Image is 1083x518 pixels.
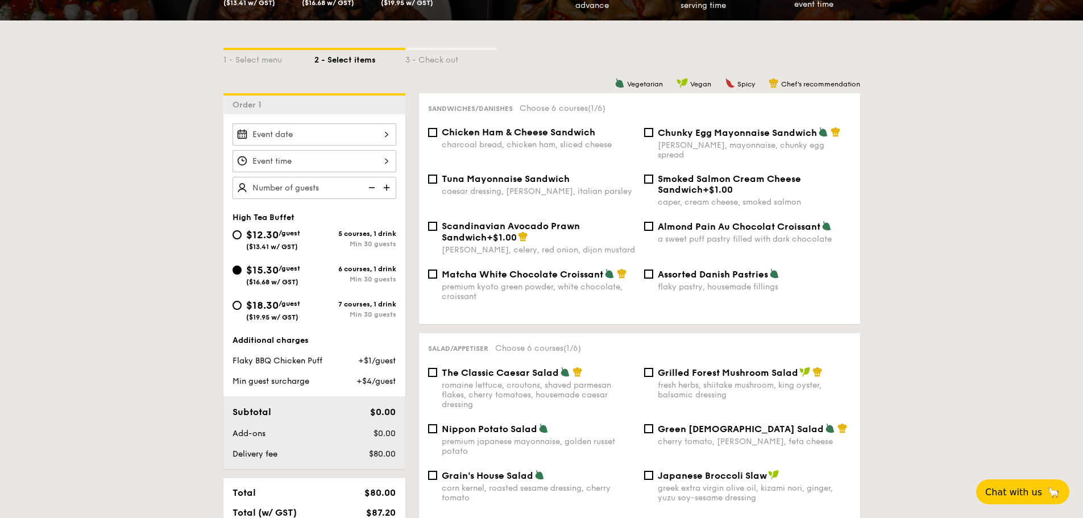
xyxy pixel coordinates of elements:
span: Scandinavian Avocado Prawn Sandwich [442,221,580,243]
span: /guest [279,264,300,272]
div: caesar dressing, [PERSON_NAME], italian parsley [442,187,635,196]
input: Nippon Potato Saladpremium japanese mayonnaise, golden russet potato [428,424,437,433]
img: icon-chef-hat.a58ddaea.svg [572,367,583,377]
img: icon-vegan.f8ff3823.svg [768,470,779,480]
span: (1/6) [588,103,605,113]
span: $15.30 [246,264,279,276]
input: Event date [233,123,396,146]
img: icon-chef-hat.a58ddaea.svg [769,78,779,88]
span: +$1.00 [487,232,517,243]
div: cherry tomato, [PERSON_NAME], feta cheese [658,437,851,446]
div: Additional charges [233,335,396,346]
span: Tuna Mayonnaise Sandwich [442,173,570,184]
div: Min 30 guests [314,310,396,318]
span: High Tea Buffet [233,213,294,222]
input: $18.30/guest($19.95 w/ GST)7 courses, 1 drinkMin 30 guests [233,301,242,310]
span: $12.30 [246,229,279,241]
span: Chat with us [985,487,1042,498]
span: 🦙 [1047,486,1060,499]
span: Vegan [690,80,711,88]
span: +$1/guest [358,356,396,366]
img: icon-vegan.f8ff3823.svg [799,367,811,377]
span: Assorted Danish Pastries [658,269,768,280]
div: 6 courses, 1 drink [314,265,396,273]
div: Min 30 guests [314,240,396,248]
div: 3 - Check out [405,50,496,66]
img: icon-chef-hat.a58ddaea.svg [812,367,823,377]
button: Chat with us🦙 [976,479,1069,504]
img: icon-spicy.37a8142b.svg [725,78,735,88]
span: +$1.00 [703,184,733,195]
img: icon-vegetarian.fe4039eb.svg [821,221,832,231]
input: Tuna Mayonnaise Sandwichcaesar dressing, [PERSON_NAME], italian parsley [428,175,437,184]
span: $18.30 [246,299,279,312]
span: Smoked Salmon Cream Cheese Sandwich [658,173,801,195]
span: $80.00 [369,449,396,459]
img: icon-vegetarian.fe4039eb.svg [825,423,835,433]
span: $87.20 [366,507,396,518]
img: icon-vegetarian.fe4039eb.svg [769,268,779,279]
input: Grain's House Saladcorn kernel, roasted sesame dressing, cherry tomato [428,471,437,480]
span: Matcha White Chocolate Croissant [442,269,603,280]
input: Smoked Salmon Cream Cheese Sandwich+$1.00caper, cream cheese, smoked salmon [644,175,653,184]
input: Matcha White Chocolate Croissantpremium kyoto green powder, white chocolate, croissant [428,270,437,279]
input: Scandinavian Avocado Prawn Sandwich+$1.00[PERSON_NAME], celery, red onion, dijon mustard [428,222,437,231]
span: Almond Pain Au Chocolat Croissant [658,221,820,232]
span: The Classic Caesar Salad [442,367,559,378]
div: Min 30 guests [314,275,396,283]
div: fresh herbs, shiitake mushroom, king oyster, balsamic dressing [658,380,851,400]
input: $12.30/guest($13.41 w/ GST)5 courses, 1 drinkMin 30 guests [233,230,242,239]
div: 2 - Select items [314,50,405,66]
div: flaky pastry, housemade fillings [658,282,851,292]
span: $0.00 [374,429,396,438]
span: Flaky BBQ Chicken Puff [233,356,322,366]
img: icon-vegan.f8ff3823.svg [677,78,688,88]
input: Grilled Forest Mushroom Saladfresh herbs, shiitake mushroom, king oyster, balsamic dressing [644,368,653,377]
span: Vegetarian [627,80,663,88]
span: Add-ons [233,429,265,438]
div: [PERSON_NAME], celery, red onion, dijon mustard [442,245,635,255]
div: 1 - Select menu [223,50,314,66]
img: icon-chef-hat.a58ddaea.svg [831,127,841,137]
input: Chicken Ham & Cheese Sandwichcharcoal bread, chicken ham, sliced cheese [428,128,437,137]
span: /guest [279,229,300,237]
img: icon-vegetarian.fe4039eb.svg [560,367,570,377]
span: Nippon Potato Salad [442,424,537,434]
span: Chicken Ham & Cheese Sandwich [442,127,595,138]
img: icon-chef-hat.a58ddaea.svg [837,423,848,433]
span: Subtotal [233,407,271,417]
span: Japanese Broccoli Slaw [658,470,767,481]
div: premium kyoto green powder, white chocolate, croissant [442,282,635,301]
div: 7 courses, 1 drink [314,300,396,308]
div: greek extra virgin olive oil, kizami nori, ginger, yuzu soy-sesame dressing [658,483,851,503]
img: icon-vegetarian.fe4039eb.svg [538,423,549,433]
span: Total [233,487,256,498]
img: icon-reduce.1d2dbef1.svg [362,177,379,198]
div: a sweet puff pastry filled with dark chocolate [658,234,851,244]
span: Grain's House Salad [442,470,533,481]
div: 5 courses, 1 drink [314,230,396,238]
span: Choose 6 courses [520,103,605,113]
input: Number of guests [233,177,396,199]
span: ($19.95 w/ GST) [246,313,298,321]
div: corn kernel, roasted sesame dressing, cherry tomato [442,483,635,503]
span: Delivery fee [233,449,277,459]
img: icon-vegetarian.fe4039eb.svg [818,127,828,137]
span: $80.00 [364,487,396,498]
span: Choose 6 courses [495,343,581,353]
span: Grilled Forest Mushroom Salad [658,367,798,378]
img: icon-vegetarian.fe4039eb.svg [534,470,545,480]
img: icon-vegetarian.fe4039eb.svg [615,78,625,88]
span: Green [DEMOGRAPHIC_DATA] Salad [658,424,824,434]
div: romaine lettuce, croutons, shaved parmesan flakes, cherry tomatoes, housemade caesar dressing [442,380,635,409]
div: caper, cream cheese, smoked salmon [658,197,851,207]
span: $0.00 [370,407,396,417]
div: charcoal bread, chicken ham, sliced cheese [442,140,635,150]
span: Order 1 [233,100,266,110]
span: ($16.68 w/ GST) [246,278,298,286]
input: Green [DEMOGRAPHIC_DATA] Saladcherry tomato, [PERSON_NAME], feta cheese [644,424,653,433]
input: Chunky Egg Mayonnaise Sandwich[PERSON_NAME], mayonnaise, chunky egg spread [644,128,653,137]
input: Event time [233,150,396,172]
span: Salad/Appetiser [428,345,488,353]
img: icon-add.58712e84.svg [379,177,396,198]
